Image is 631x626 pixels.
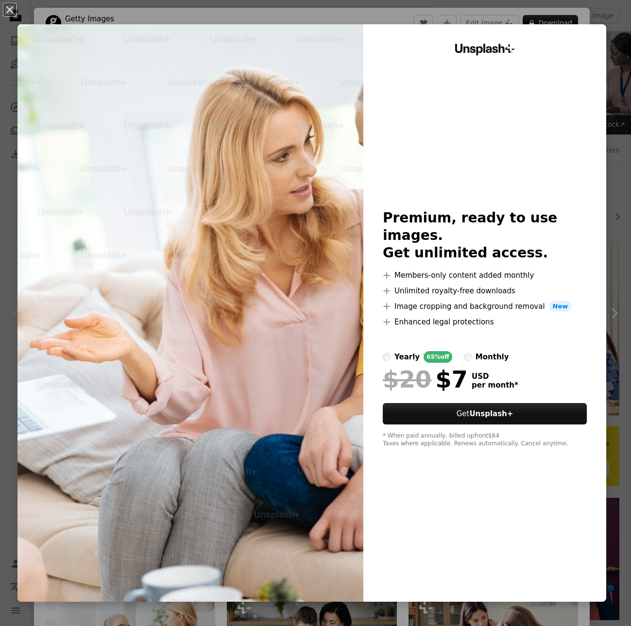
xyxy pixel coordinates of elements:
span: per month * [472,381,518,389]
strong: Unsplash+ [469,409,513,418]
input: monthly [464,353,472,361]
span: New [549,301,572,312]
button: GetUnsplash+ [383,403,587,424]
input: yearly65%off [383,353,391,361]
div: 65% off [424,351,452,363]
li: Members-only content added monthly [383,270,587,281]
li: Image cropping and background removal [383,301,587,312]
span: USD [472,372,518,381]
li: Unlimited royalty-free downloads [383,285,587,297]
div: yearly [394,351,420,363]
li: Enhanced legal protections [383,316,587,328]
div: $7 [383,367,468,392]
div: * When paid annually, billed upfront $84 Taxes where applicable. Renews automatically. Cancel any... [383,432,587,448]
span: $20 [383,367,431,392]
h2: Premium, ready to use images. Get unlimited access. [383,209,587,262]
div: monthly [476,351,509,363]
